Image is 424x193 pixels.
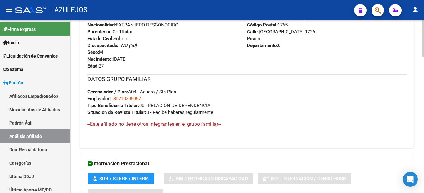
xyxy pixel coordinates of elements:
[176,176,248,181] span: Sin Certificado Discapacidad
[87,103,139,108] strong: Tipo Beneficiario Titular:
[113,96,141,101] span: 30710296967
[49,3,87,17] span: - AZULEJOS
[121,43,137,48] i: NO (00)
[247,15,268,21] strong: Localidad:
[87,56,113,62] strong: Nacimiento:
[3,79,23,86] span: Padrón
[271,176,346,181] span: Not. Internacion / Censo Hosp.
[87,36,113,41] strong: Estado Civil:
[87,29,113,35] strong: Parentesco:
[88,159,406,168] h3: Información Prestacional:
[87,15,112,21] strong: Documento:
[88,173,154,184] button: SUR / SURGE / INTEGR.
[87,75,407,83] h3: DATOS GRUPO FAMILIAR
[87,15,188,21] span: DU - DOCUMENTO UNICO 40585760
[247,29,315,35] span: [GEOGRAPHIC_DATA] 1726
[3,39,19,46] span: Inicio
[164,173,253,184] button: Sin Certificado Discapacidad
[247,36,262,41] span: o:
[247,43,280,48] span: 0
[87,96,111,101] strong: Empleador:
[3,53,58,59] span: Liquidación de Convenios
[247,22,288,28] span: 1765
[87,22,178,28] span: EXTRANJERO DESCONOCIDO
[87,29,132,35] span: 0 - Titular
[247,22,278,28] strong: Código Postal:
[87,22,116,28] strong: Nacionalidad:
[247,36,258,41] strong: Piso:
[258,173,351,184] button: Not. Internacion / Censo Hosp.
[87,110,146,115] strong: Situacion de Revista Titular:
[247,43,278,48] strong: Departamento:
[247,15,304,21] span: [PERSON_NAME]
[87,36,129,41] span: Soltero
[3,26,36,33] span: Firma Express
[87,89,176,95] span: A04 - Aguero / Sin Plan
[87,89,128,95] strong: Gerenciador / Plan:
[87,121,407,128] h4: --Este afiliado no tiene otros integrantes en el grupo familiar--
[412,6,419,13] mat-icon: person
[99,176,149,181] span: SUR / SURGE / INTEGR.
[87,110,213,115] span: 0 - Recibe haberes regularmente
[87,63,104,69] span: 27
[87,103,210,108] span: 00 - RELACION DE DEPENDENCIA
[87,56,127,62] span: [DATE]
[87,43,118,48] strong: Discapacitado:
[87,63,99,69] strong: Edad:
[3,66,23,73] span: Sistema
[403,172,418,187] div: Open Intercom Messenger
[87,49,103,55] span: M
[5,6,12,13] mat-icon: menu
[87,49,99,55] strong: Sexo:
[247,29,259,35] strong: Calle:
